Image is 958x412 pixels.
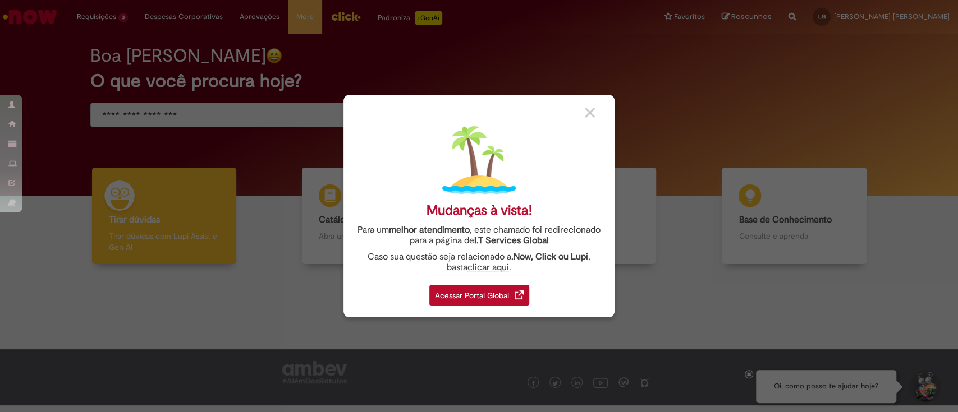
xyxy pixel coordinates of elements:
a: Acessar Portal Global [429,279,529,306]
a: clicar aqui [467,256,509,273]
div: Caso sua questão seja relacionado a , basta . [352,252,606,273]
strong: .Now, Click ou Lupi [511,251,588,262]
a: I.T Services Global [474,229,549,246]
img: island.png [442,123,516,197]
img: redirect_link.png [515,290,524,299]
strong: melhor atendimento [389,224,470,235]
div: Mudanças à vista! [427,202,532,219]
div: Acessar Portal Global [429,285,529,306]
img: close_button_grey.png [585,108,595,118]
div: Para um , este chamado foi redirecionado para a página de [352,225,606,246]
